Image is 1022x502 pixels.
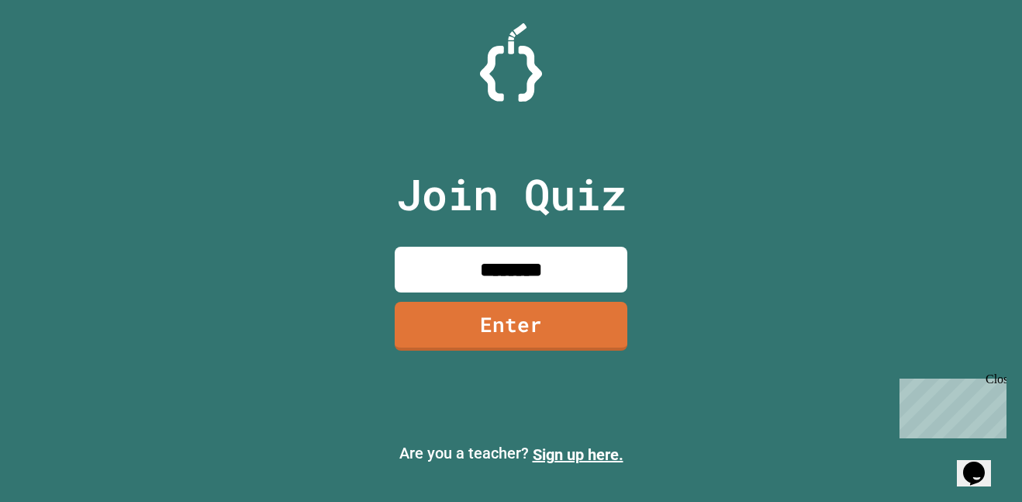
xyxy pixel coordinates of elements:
[396,162,627,227] p: Join Quiz
[395,302,627,351] a: Enter
[957,440,1006,486] iframe: chat widget
[533,445,623,464] a: Sign up here.
[6,6,107,99] div: Chat with us now!Close
[480,23,542,102] img: Logo.svg
[12,441,1010,466] p: Are you a teacher?
[893,372,1006,438] iframe: chat widget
